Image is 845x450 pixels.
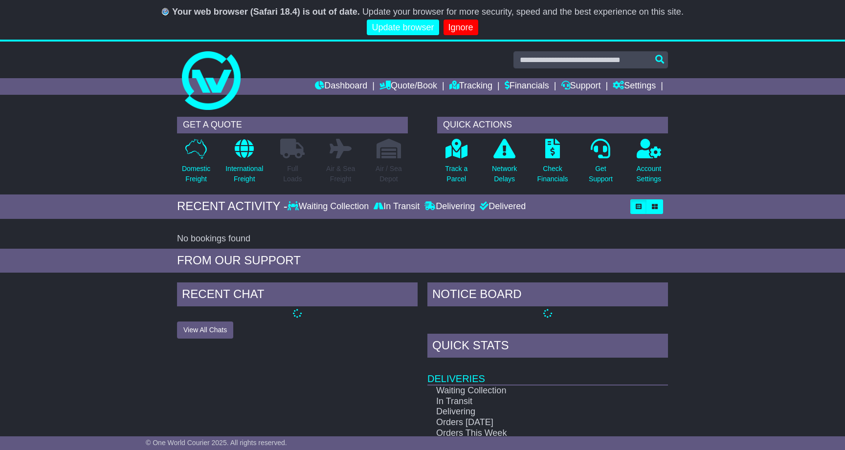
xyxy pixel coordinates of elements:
[177,282,418,309] div: RECENT CHAT
[182,164,210,184] p: Domestic Freight
[427,428,633,439] td: Orders This Week
[422,201,477,212] div: Delivering
[427,360,668,385] td: Deliveries
[491,138,517,190] a: NetworkDelays
[427,282,668,309] div: NOTICE BOARD
[537,164,568,184] p: Check Financials
[427,334,668,360] div: Quick Stats
[637,164,662,184] p: Account Settings
[225,164,263,184] p: International Freight
[181,138,211,190] a: DomesticFreight
[326,164,355,184] p: Air & Sea Freight
[444,20,478,36] a: Ignore
[561,78,601,95] a: Support
[427,396,633,407] td: In Transit
[449,78,492,95] a: Tracking
[280,164,305,184] p: Full Loads
[376,164,402,184] p: Air / Sea Depot
[371,201,422,212] div: In Transit
[537,138,569,190] a: CheckFinancials
[379,78,437,95] a: Quote/Book
[492,164,517,184] p: Network Delays
[172,7,360,17] b: Your web browser (Safari 18.4) is out of date.
[367,20,439,36] a: Update browser
[362,7,684,17] span: Update your browser for more security, speed and the best experience on this site.
[146,439,287,447] span: © One World Courier 2025. All rights reserved.
[427,417,633,428] td: Orders [DATE]
[445,138,468,190] a: Track aParcel
[177,254,668,268] div: FROM OUR SUPPORT
[225,138,264,190] a: InternationalFreight
[505,78,549,95] a: Financials
[613,78,656,95] a: Settings
[636,138,662,190] a: AccountSettings
[445,164,467,184] p: Track a Parcel
[177,321,233,339] button: View All Chats
[589,164,613,184] p: Get Support
[427,385,633,396] td: Waiting Collection
[315,78,367,95] a: Dashboard
[177,234,668,244] div: No bookings found
[437,117,668,133] div: QUICK ACTIONS
[588,138,613,190] a: GetSupport
[427,407,633,417] td: Delivering
[177,199,288,214] div: RECENT ACTIVITY -
[288,201,371,212] div: Waiting Collection
[177,117,408,133] div: GET A QUOTE
[477,201,526,212] div: Delivered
